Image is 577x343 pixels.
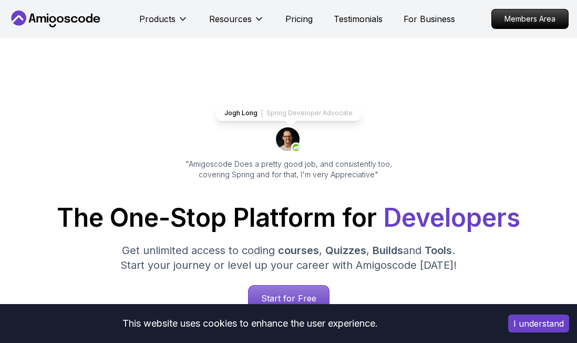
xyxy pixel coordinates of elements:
p: Get unlimited access to coding , , and . Start your journey or level up your career with Amigosco... [112,243,465,273]
p: Jogh Long [224,109,257,117]
span: Quizzes [325,244,366,257]
a: Start for Free [248,285,329,311]
a: Pricing [285,13,313,25]
span: Tools [425,244,452,257]
p: Spring Developer Advocate [266,109,353,117]
button: Products [139,13,188,34]
p: Resources [209,13,252,25]
p: Members Area [492,9,568,28]
button: Accept cookies [508,315,569,332]
p: Start for Free [249,286,329,311]
img: josh long [276,127,301,153]
a: Members Area [491,9,569,29]
button: Resources [209,13,264,34]
p: "Amigoscode Does a pretty good job, and consistently too, covering Spring and for that, I'm very ... [171,159,406,180]
div: This website uses cookies to enhance the user experience. [8,312,492,335]
a: Testimonials [334,13,383,25]
span: Builds [373,244,403,257]
h1: The One-Stop Platform for [8,205,569,230]
span: courses [278,244,319,257]
p: Products [139,13,176,25]
a: For Business [404,13,455,25]
span: Developers [383,202,520,233]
